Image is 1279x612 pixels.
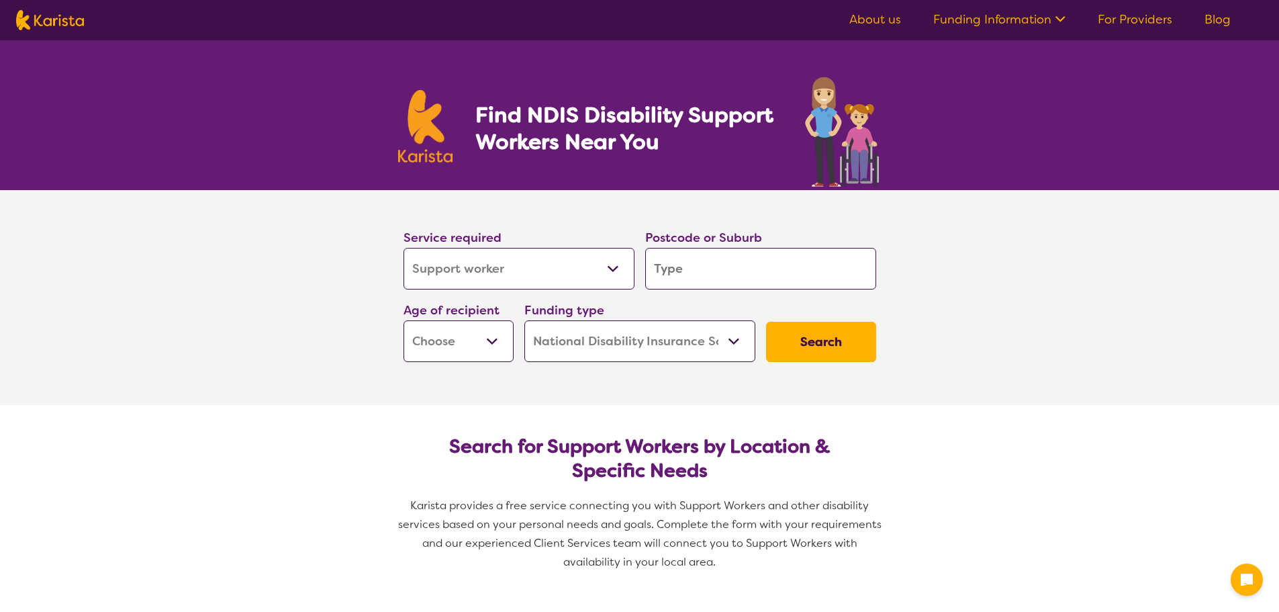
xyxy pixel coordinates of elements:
label: Service required [404,230,502,246]
h2: Search for Support Workers by Location & Specific Needs [414,435,865,483]
button: Search [766,322,876,362]
a: Funding Information [933,11,1065,28]
a: About us [849,11,901,28]
input: Type [645,248,876,290]
h1: Find NDIS Disability Support Workers Near You [475,101,775,155]
label: Postcode or Suburb [645,230,762,246]
img: Karista logo [398,90,453,163]
img: support-worker [804,73,882,190]
label: Funding type [524,302,604,318]
a: For Providers [1098,11,1172,28]
img: Karista logo [16,10,84,30]
label: Age of recipient [404,302,500,318]
a: Blog [1204,11,1231,28]
span: Karista provides a free service connecting you with Support Workers and other disability services... [398,498,884,569]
